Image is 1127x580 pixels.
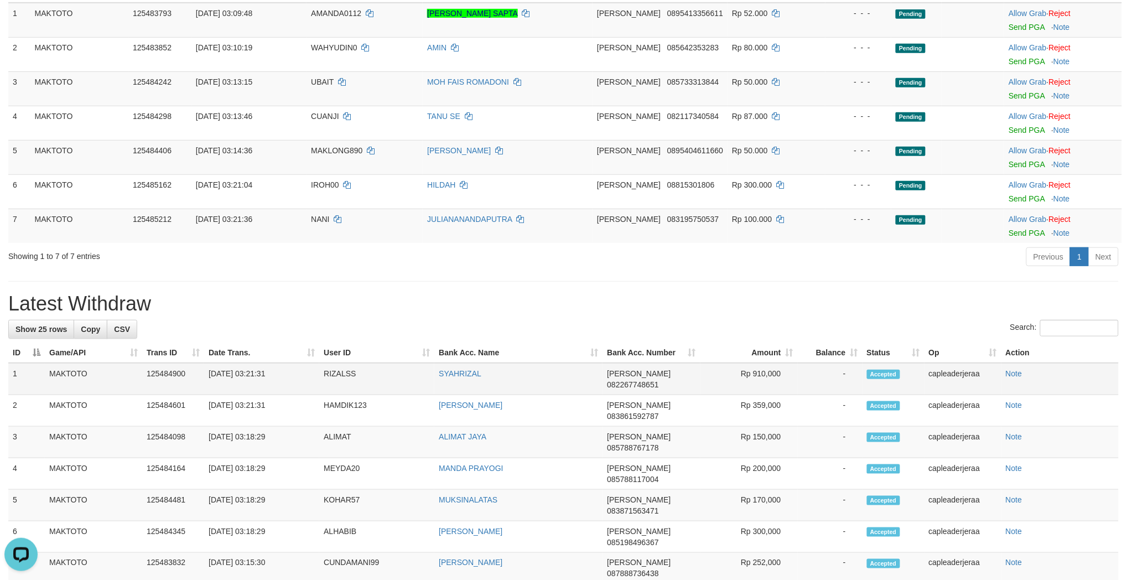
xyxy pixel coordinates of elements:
[896,44,926,53] span: Pending
[667,112,719,121] span: Copy 082117340584 to clipboard
[45,343,142,363] th: Game/API: activate to sort column ascending
[732,180,772,189] span: Rp 300.000
[667,215,719,224] span: Copy 083195750537 to clipboard
[107,320,137,339] a: CSV
[427,215,512,224] a: JULIANANANDAPUTRA
[4,4,38,38] button: Open LiveChat chat widget
[196,180,252,189] span: [DATE] 03:21:04
[30,71,128,106] td: MAKTOTO
[204,427,319,458] td: [DATE] 03:18:29
[196,215,252,224] span: [DATE] 03:21:36
[867,527,900,537] span: Accepted
[8,246,461,262] div: Showing 1 to 7 of 7 entries
[1009,9,1048,18] span: ·
[319,395,434,427] td: HAMDIK123
[1070,247,1089,266] a: 1
[1009,23,1045,32] a: Send PGA
[1006,401,1022,410] a: Note
[1006,369,1022,378] a: Note
[319,490,434,521] td: KOHAR57
[798,490,863,521] td: -
[607,558,671,567] span: [PERSON_NAME]
[1009,146,1048,155] span: ·
[700,343,798,363] th: Amount: activate to sort column ascending
[319,343,434,363] th: User ID: activate to sort column ascending
[925,521,1001,553] td: capleaderjeraa
[319,458,434,490] td: MEYDA20
[204,363,319,395] td: [DATE] 03:21:31
[597,215,661,224] span: [PERSON_NAME]
[1009,229,1045,237] a: Send PGA
[114,325,130,334] span: CSV
[603,343,700,363] th: Bank Acc. Number: activate to sort column ascending
[732,9,768,18] span: Rp 52.000
[896,9,926,19] span: Pending
[1009,146,1046,155] a: Allow Grab
[196,43,252,52] span: [DATE] 03:10:19
[732,146,768,155] span: Rp 50.000
[311,9,361,18] span: AMANDA0112
[867,433,900,442] span: Accepted
[1009,180,1048,189] span: ·
[311,180,339,189] span: IROH00
[319,427,434,458] td: ALIMAT
[1001,343,1119,363] th: Action
[1049,112,1071,121] a: Reject
[1053,57,1070,66] a: Note
[867,559,900,568] span: Accepted
[607,527,671,536] span: [PERSON_NAME]
[597,146,661,155] span: [PERSON_NAME]
[1004,71,1122,106] td: ·
[607,506,658,515] span: Copy 083871563471 to clipboard
[1009,112,1046,121] a: Allow Grab
[204,521,319,553] td: [DATE] 03:18:29
[8,363,45,395] td: 1
[142,395,204,427] td: 125484601
[867,464,900,474] span: Accepted
[439,495,497,504] a: MUKSINALATAS
[597,112,661,121] span: [PERSON_NAME]
[925,490,1001,521] td: capleaderjeraa
[142,521,204,553] td: 125484345
[133,112,172,121] span: 125484298
[1049,77,1071,86] a: Reject
[8,174,30,209] td: 6
[1049,215,1071,224] a: Reject
[607,412,658,421] span: Copy 083861592787 to clipboard
[896,181,926,190] span: Pending
[311,215,329,224] span: NANI
[1053,23,1070,32] a: Note
[1004,106,1122,140] td: ·
[1009,180,1046,189] a: Allow Grab
[700,521,798,553] td: Rp 300,000
[607,475,658,484] span: Copy 085788117004 to clipboard
[30,106,128,140] td: MAKTOTO
[896,147,926,156] span: Pending
[1040,320,1119,336] input: Search:
[8,3,30,38] td: 1
[45,521,142,553] td: MAKTOTO
[607,495,671,504] span: [PERSON_NAME]
[439,464,503,473] a: MANDA PRAYOGI
[427,112,460,121] a: TANU SE
[427,146,491,155] a: [PERSON_NAME]
[1053,126,1070,134] a: Note
[81,325,100,334] span: Copy
[8,106,30,140] td: 4
[1009,194,1045,203] a: Send PGA
[1009,112,1048,121] span: ·
[607,369,671,378] span: [PERSON_NAME]
[925,363,1001,395] td: capleaderjeraa
[798,458,863,490] td: -
[830,111,887,122] div: - - -
[1053,160,1070,169] a: Note
[30,3,128,38] td: MAKTOTO
[867,401,900,411] span: Accepted
[896,215,926,225] span: Pending
[30,209,128,243] td: MAKTOTO
[30,140,128,174] td: MAKTOTO
[45,427,142,458] td: MAKTOTO
[8,209,30,243] td: 7
[1004,140,1122,174] td: ·
[439,432,486,441] a: ALIMAT JAYA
